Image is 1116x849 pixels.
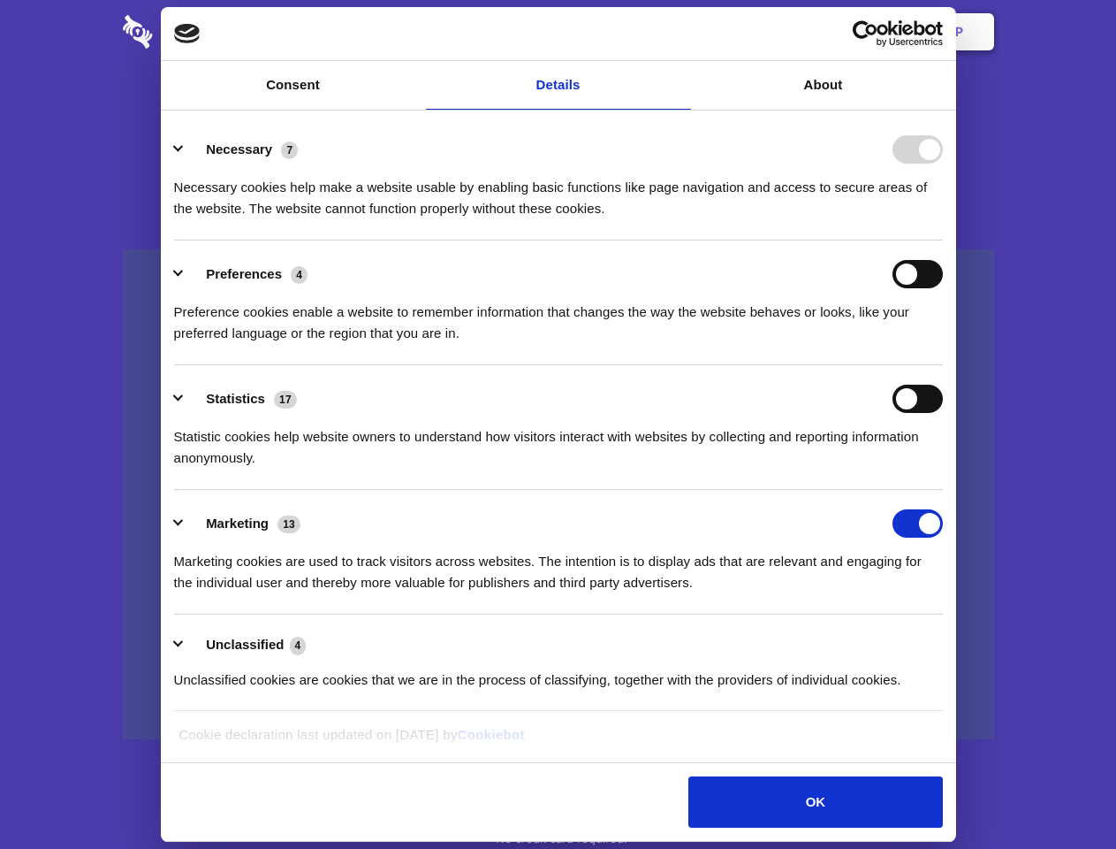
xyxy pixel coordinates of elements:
iframe: Drift Widget Chat Controller [1028,761,1095,828]
span: 13 [277,516,300,533]
label: Statistics [206,391,265,406]
h1: Eliminate Slack Data Loss. [123,80,994,143]
label: Marketing [206,516,269,531]
span: 4 [291,266,307,284]
label: Necessary [206,141,272,157]
a: Pricing [519,4,596,59]
div: Cookie declaration last updated on [DATE] by [165,724,951,759]
button: OK [688,776,942,828]
div: Necessary cookies help make a website usable by enabling basic functions like page navigation and... [174,164,943,219]
div: Unclassified cookies are cookies that we are in the process of classifying, together with the pro... [174,656,943,691]
span: 4 [290,637,307,654]
a: Wistia video thumbnail [123,249,994,740]
button: Necessary (7) [174,135,309,164]
a: Details [426,61,691,110]
a: Contact [717,4,798,59]
h4: Auto-redaction of sensitive data, encrypted data sharing and self-destructing private chats. Shar... [123,161,994,219]
div: Marketing cookies are used to track visitors across websites. The intention is to display ads tha... [174,538,943,593]
label: Preferences [206,266,282,281]
div: Statistic cookies help website owners to understand how visitors interact with websites by collec... [174,413,943,469]
button: Marketing (13) [174,509,312,538]
a: About [691,61,956,110]
a: Consent [161,61,426,110]
button: Statistics (17) [174,385,308,413]
img: logo [174,24,201,43]
button: Unclassified (4) [174,634,317,656]
a: Login [801,4,878,59]
img: logo-wordmark-white-trans-d4663122ce5f474addd5e946df7df03e33cb6a1c49d2221995e7729f52c070b2.svg [123,15,274,49]
span: 17 [274,391,297,409]
a: Usercentrics Cookiebot - opens in a new window [788,20,943,47]
a: Cookiebot [458,727,525,742]
button: Preferences (4) [174,260,319,288]
span: 7 [281,141,298,159]
div: Preference cookies enable a website to remember information that changes the way the website beha... [174,288,943,344]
